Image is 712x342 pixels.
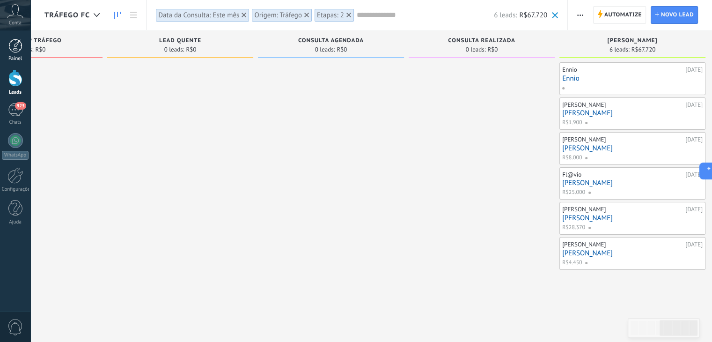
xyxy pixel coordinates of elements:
span: Automatize [604,7,642,23]
div: [PERSON_NAME] [562,136,683,143]
span: R$0 [186,47,196,52]
a: [PERSON_NAME] [562,249,703,257]
span: R$67.720 [631,47,656,52]
span: R$4.450 [562,259,582,267]
div: Configurações [2,186,29,193]
a: [PERSON_NAME] [562,109,703,117]
a: Lista [125,6,141,24]
span: Conta [9,20,22,26]
div: Consulta Agendada [263,37,399,45]
div: [DATE] [685,66,703,74]
span: R$67.720 [519,11,547,20]
span: Novo lead [661,7,694,23]
div: [DATE] [685,101,703,109]
span: 0 leads: [315,47,335,52]
div: Chats [2,119,29,126]
a: Automatize [593,6,646,24]
a: Ennio [562,74,703,82]
div: [DATE] [685,241,703,248]
span: R$28.370 [562,223,585,232]
a: Novo lead [651,6,698,24]
div: [PERSON_NAME] [562,241,683,248]
div: Etapas: 2 [317,11,344,20]
div: [DATE] [685,171,703,178]
div: [DATE] [685,136,703,143]
span: R$0 [35,47,45,52]
span: Consulta Realizada [448,37,515,44]
a: [PERSON_NAME] [562,144,703,152]
div: Fl@vio [562,171,683,178]
span: Consulta Agendada [298,37,364,44]
div: WhatsApp [2,151,29,160]
button: Mais [573,6,587,24]
span: R$0 [487,47,498,52]
span: Lead Quente [159,37,201,44]
div: [PERSON_NAME] [562,206,683,213]
div: Painel [2,56,29,62]
div: Venda Ganha [564,37,701,45]
div: Ennio [562,66,683,74]
span: 923 [15,102,26,110]
span: 6 leads: [494,11,517,20]
span: R$25.000 [562,188,585,197]
span: 0 leads: [164,47,184,52]
span: R$8.000 [562,154,582,162]
div: Lead Quente [112,37,249,45]
a: [PERSON_NAME] [562,179,703,187]
span: 6 leads: [609,47,630,52]
div: Data da Consulta: Este mês [158,11,239,20]
div: Ajuda [2,219,29,225]
div: [DATE] [685,206,703,213]
span: [PERSON_NAME] [607,37,657,44]
span: R$1.900 [562,119,582,127]
div: [PERSON_NAME] [562,101,683,109]
a: [PERSON_NAME] [562,214,703,222]
span: 0 leads: [466,47,486,52]
div: Leads [2,89,29,96]
div: Origem: Tráfego [254,11,302,20]
span: Tráfego FC [44,11,90,20]
div: Consulta Realizada [413,37,550,45]
span: R$0 [337,47,347,52]
a: Leads [110,6,125,24]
